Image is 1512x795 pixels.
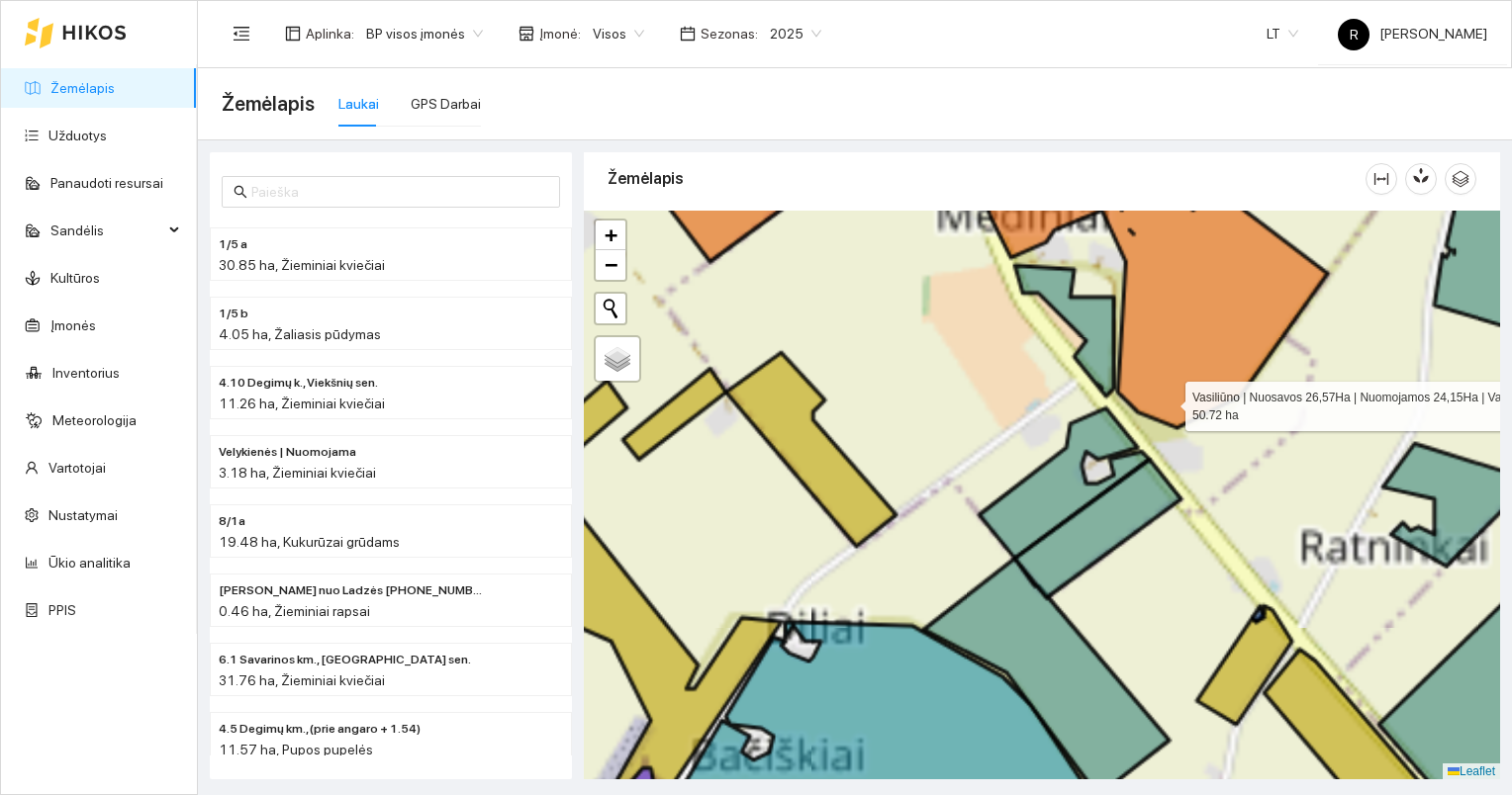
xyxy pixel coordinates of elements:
span: 30.85 ha, Žieminiai kviečiai [219,257,385,273]
span: 6.1 Savarinos km., Viekšnių sen. [219,651,471,669]
a: Zoom out [596,250,625,280]
a: Inventorius [52,365,120,381]
span: calendar [680,26,696,42]
a: Kultūros [50,270,100,286]
span: 1/5 b [219,305,248,323]
span: 19.48 ha, Kukurūzai grūdams [219,534,400,550]
button: Initiate a new search [596,294,625,323]
span: 11.57 ha, Pupos pupelės [219,742,373,757]
span: 11.26 ha, Žieminiai kviečiai [219,396,385,411]
button: column-width [1366,163,1397,195]
div: Laukai [338,93,379,115]
span: shop [519,26,534,42]
a: Layers [596,337,639,381]
span: 8/1a [219,512,245,531]
span: Sandėlis [50,211,163,250]
a: Vartotojai [48,460,106,476]
input: Paieška [251,181,548,203]
span: Paškevičiaus Felikso nuo Ladzės (2) 229525-2470 - 2 [219,581,484,600]
span: 0.46 ha, Žieminiai rapsai [219,603,370,619]
a: Zoom in [596,221,625,250]
a: Panaudoti resursai [50,175,163,191]
span: [PERSON_NAME] [1338,26,1487,42]
span: 3.18 ha, Žieminiai kviečiai [219,465,376,481]
span: 4.05 ha, Žaliasis pūdymas [219,326,381,342]
a: Nustatymai [48,507,118,523]
span: search [234,185,247,199]
span: Visos [593,19,644,48]
span: R [1350,19,1359,50]
button: menu-fold [222,14,261,53]
span: 4.10 Degimų k., Viekšnių sen. [219,374,378,393]
a: Ūkio analitika [48,555,131,571]
a: Meteorologija [52,412,137,428]
a: Įmonės [50,317,96,333]
span: LT [1267,19,1298,48]
a: Žemėlapis [50,80,115,96]
span: column-width [1367,171,1396,187]
a: Leaflet [1448,764,1495,778]
span: menu-fold [233,25,250,43]
span: Velykienės | Nuomojama [219,443,356,462]
span: Įmonė : [539,23,581,44]
span: 31.76 ha, Žieminiai kviečiai [219,672,385,688]
a: Užduotys [48,128,107,143]
span: 1/5 a [219,235,247,254]
div: Žemėlapis [608,150,1366,207]
span: Sezonas : [701,23,758,44]
span: + [605,222,617,247]
span: BP visos įmonės [366,19,483,48]
span: 2025 [770,19,821,48]
span: − [605,252,617,277]
a: PPIS [48,602,76,618]
span: layout [285,26,301,42]
span: Aplinka : [306,23,354,44]
span: 4.5 Degimų km., (prie angaro + 1.54) [219,720,421,739]
div: GPS Darbai [411,93,481,115]
span: Žemėlapis [222,88,315,120]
